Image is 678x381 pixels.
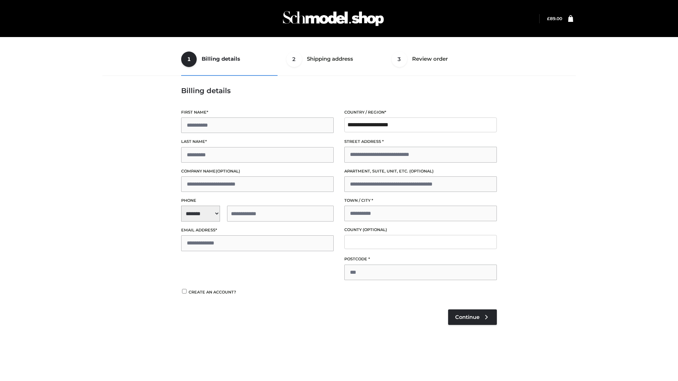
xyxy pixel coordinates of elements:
[344,168,497,175] label: Apartment, suite, unit, etc.
[547,16,550,21] span: £
[455,314,480,320] span: Continue
[344,256,497,262] label: Postcode
[363,227,387,232] span: (optional)
[181,86,497,95] h3: Billing details
[547,16,562,21] a: £89.00
[181,109,334,116] label: First name
[189,290,236,295] span: Create an account?
[448,309,497,325] a: Continue
[344,197,497,204] label: Town / City
[409,169,434,174] span: (optional)
[280,5,386,32] img: Schmodel Admin 964
[181,168,334,175] label: Company name
[344,226,497,233] label: County
[344,109,497,116] label: Country / Region
[181,138,334,145] label: Last name
[216,169,240,174] span: (optional)
[181,289,188,294] input: Create an account?
[344,138,497,145] label: Street address
[181,227,334,234] label: Email address
[181,197,334,204] label: Phone
[547,16,562,21] bdi: 89.00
